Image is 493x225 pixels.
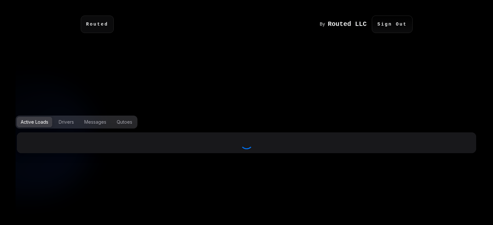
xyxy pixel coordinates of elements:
div: Options [16,116,137,129]
code: Routed [86,21,108,28]
div: Qutoes [117,119,132,125]
p: Sign Out [372,16,412,33]
div: Drivers [59,119,74,125]
div: Options [16,116,477,129]
div: Active Loads [21,119,48,125]
div: Messages [84,119,106,125]
a: By Routed LLC [320,21,372,28]
div: Loading [21,136,472,149]
code: Sign Out [377,21,407,28]
h1: Routed LLC [328,21,367,28]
